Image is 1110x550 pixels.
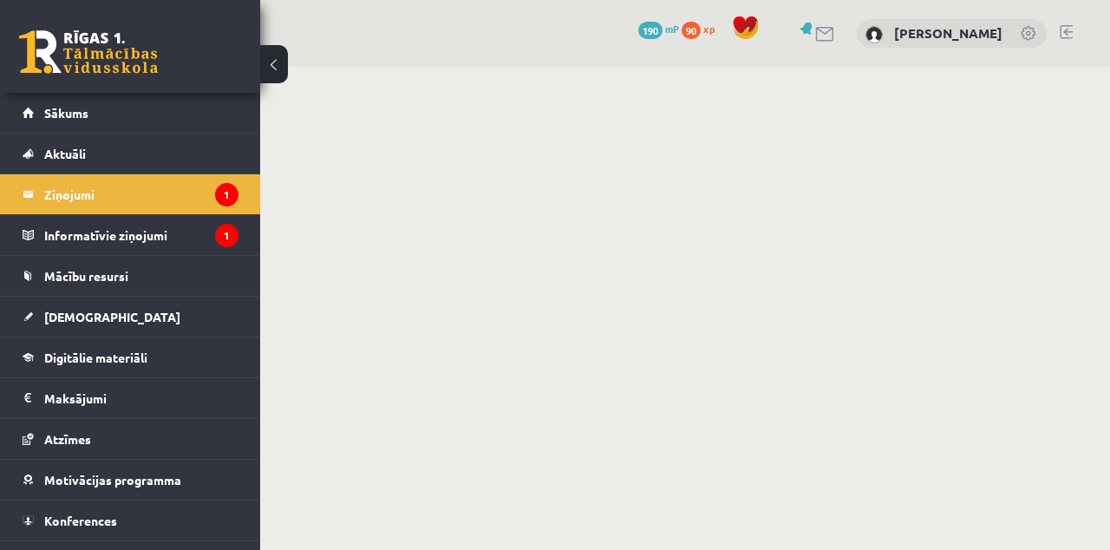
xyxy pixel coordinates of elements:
legend: Ziņojumi [44,174,238,214]
i: 1 [215,224,238,247]
a: Sākums [23,93,238,133]
span: Sākums [44,105,88,121]
a: [PERSON_NAME] [894,24,1002,42]
span: 190 [638,22,663,39]
span: Mācību resursi [44,268,128,284]
a: Informatīvie ziņojumi1 [23,215,238,255]
a: Digitālie materiāli [23,337,238,377]
a: Aktuāli [23,134,238,174]
span: Motivācijas programma [44,472,181,488]
span: xp [703,22,715,36]
a: Ziņojumi1 [23,174,238,214]
legend: Informatīvie ziņojumi [44,215,238,255]
img: Megija Kozlovska [865,26,883,43]
a: 90 xp [682,22,723,36]
legend: Maksājumi [44,378,238,418]
a: Maksājumi [23,378,238,418]
i: 1 [215,183,238,206]
a: Mācību resursi [23,256,238,296]
span: [DEMOGRAPHIC_DATA] [44,309,180,324]
span: Atzīmes [44,431,91,447]
span: mP [665,22,679,36]
a: 190 mP [638,22,679,36]
a: [DEMOGRAPHIC_DATA] [23,297,238,337]
a: Atzīmes [23,419,238,459]
a: Rīgas 1. Tālmācības vidusskola [19,30,158,74]
a: Konferences [23,501,238,540]
a: Motivācijas programma [23,460,238,500]
span: Digitālie materiāli [44,350,147,365]
span: Konferences [44,513,117,528]
span: Aktuāli [44,146,86,161]
span: 90 [682,22,701,39]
